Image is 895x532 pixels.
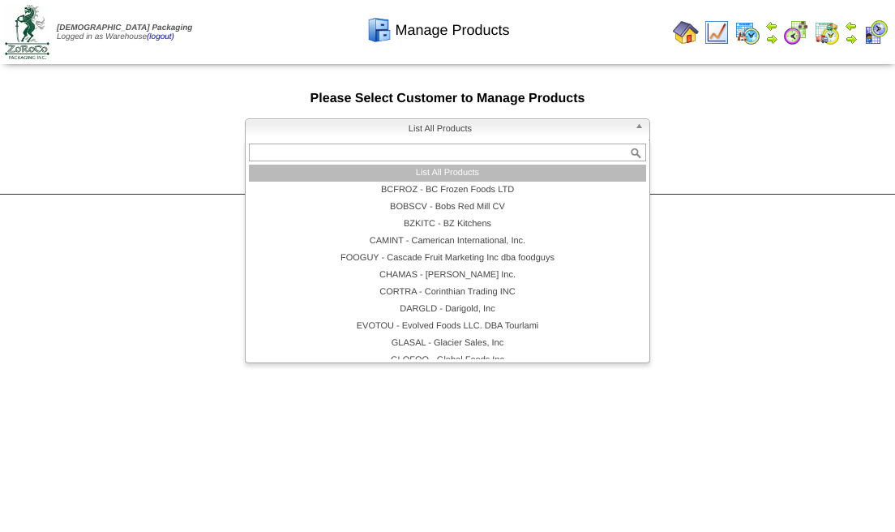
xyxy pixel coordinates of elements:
a: (logout) [147,32,174,41]
img: arrowright.gif [765,32,778,45]
img: calendarcustomer.gif [863,19,889,45]
img: cabinet.gif [366,17,392,43]
li: List All Products [249,165,646,182]
img: arrowright.gif [845,32,858,45]
li: CAMINT - Camerican International, Inc. [249,233,646,250]
li: BZKITC - BZ Kitchens [249,216,646,233]
img: calendarblend.gif [783,19,809,45]
li: BOBSCV - Bobs Red Mill CV [249,199,646,216]
span: Logged in as Warehouse [57,24,192,41]
img: calendarprod.gif [734,19,760,45]
img: line_graph.gif [704,19,730,45]
span: [DEMOGRAPHIC_DATA] Packaging [57,24,192,32]
li: BCFROZ - BC Frozen Foods LTD [249,182,646,199]
li: GLOFOO - Global Foods Inc [249,352,646,369]
span: Manage Products [395,22,509,39]
img: arrowleft.gif [845,19,858,32]
img: zoroco-logo-small.webp [5,5,49,59]
span: List All Products [252,119,628,139]
img: calendarinout.gif [814,19,840,45]
li: GLASAL - Glacier Sales, Inc [249,335,646,352]
li: CHAMAS - [PERSON_NAME] Inc. [249,267,646,284]
img: arrowleft.gif [765,19,778,32]
li: CORTRA - Corinthian Trading INC [249,284,646,301]
li: FOOGUY - Cascade Fruit Marketing Inc dba foodguys [249,250,646,267]
li: EVOTOU - Evolved Foods LLC. DBA Tourlami [249,318,646,335]
span: Please Select Customer to Manage Products [310,92,585,105]
li: DARGLD - Darigold, Inc [249,301,646,318]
